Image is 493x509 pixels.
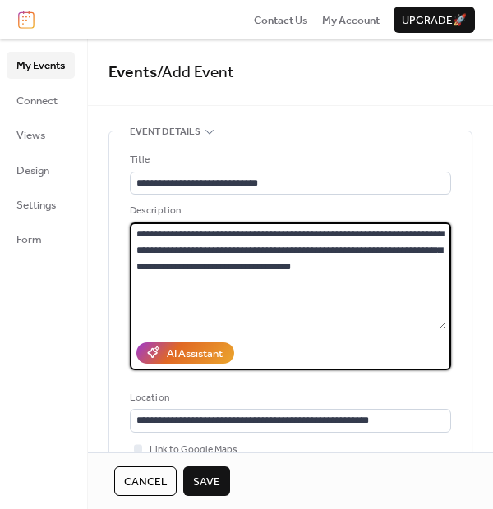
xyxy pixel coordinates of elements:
[254,11,308,28] a: Contact Us
[16,57,65,74] span: My Events
[167,346,223,362] div: AI Assistant
[108,57,157,88] a: Events
[254,12,308,29] span: Contact Us
[402,12,467,29] span: Upgrade 🚀
[130,203,448,219] div: Description
[394,7,475,33] button: Upgrade🚀
[124,474,167,490] span: Cancel
[16,163,49,179] span: Design
[136,342,234,364] button: AI Assistant
[16,197,56,213] span: Settings
[193,474,220,490] span: Save
[130,124,200,140] span: Event details
[7,52,75,78] a: My Events
[130,152,448,168] div: Title
[18,11,35,29] img: logo
[16,232,42,248] span: Form
[183,466,230,496] button: Save
[7,226,75,252] a: Form
[114,466,177,496] button: Cancel
[7,191,75,218] a: Settings
[130,390,448,406] div: Location
[7,157,75,183] a: Design
[150,442,237,458] span: Link to Google Maps
[157,57,234,88] span: / Add Event
[16,127,45,144] span: Views
[16,93,58,109] span: Connect
[7,87,75,113] a: Connect
[322,11,380,28] a: My Account
[7,122,75,148] a: Views
[322,12,380,29] span: My Account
